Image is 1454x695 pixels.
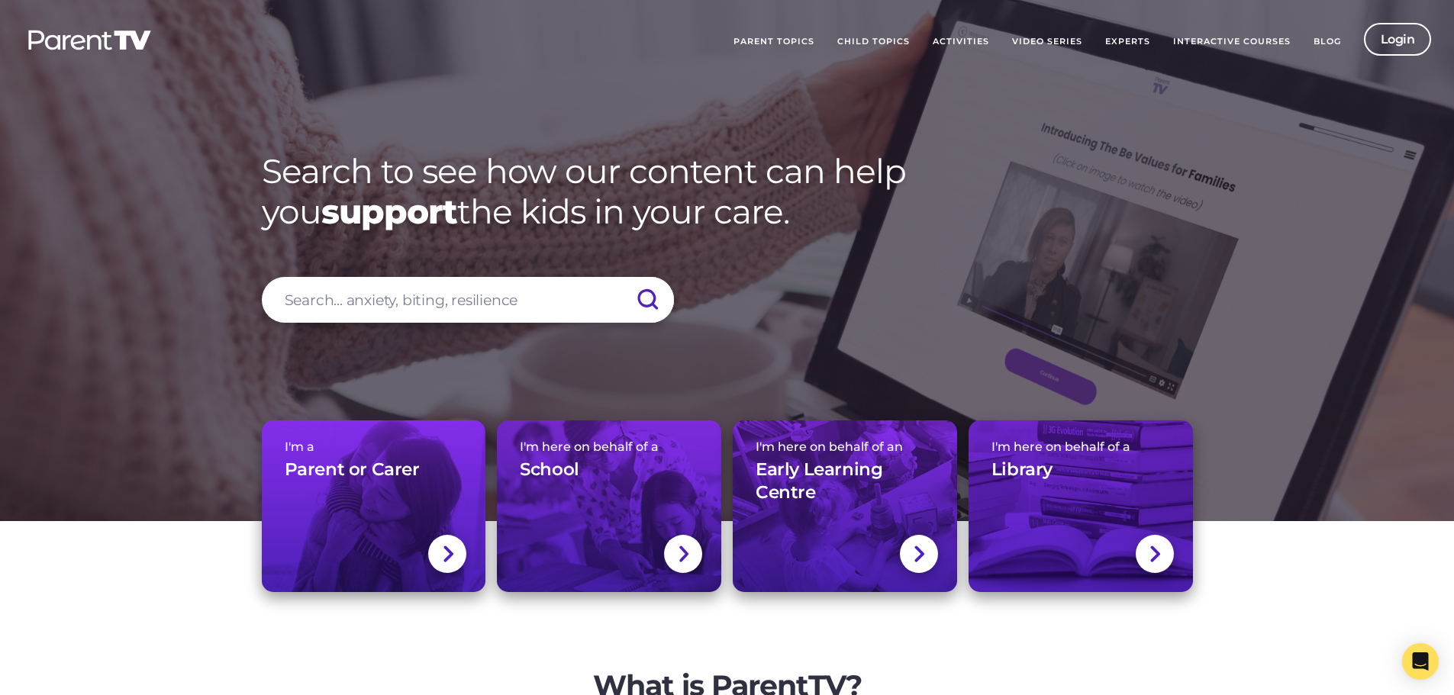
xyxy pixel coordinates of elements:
h3: School [520,459,579,481]
span: I'm here on behalf of a [991,439,1170,454]
a: Parent Topics [722,23,826,61]
h1: Search to see how our content can help you the kids in your care. [262,151,1193,232]
a: Experts [1094,23,1162,61]
h3: Library [991,459,1053,481]
input: Search... anxiety, biting, resilience [262,277,674,323]
span: I'm a [285,439,463,454]
a: I'm here on behalf of anEarly Learning Centre [733,420,957,592]
div: Open Intercom Messenger [1402,643,1439,680]
a: Activities [921,23,1001,61]
a: Child Topics [826,23,921,61]
a: I'm here on behalf of aLibrary [969,420,1193,592]
img: svg+xml;base64,PHN2ZyBlbmFibGUtYmFja2dyb3VuZD0ibmV3IDAgMCAxNC44IDI1LjciIHZpZXdCb3g9IjAgMCAxNC44ID... [678,544,689,564]
img: svg+xml;base64,PHN2ZyBlbmFibGUtYmFja2dyb3VuZD0ibmV3IDAgMCAxNC44IDI1LjciIHZpZXdCb3g9IjAgMCAxNC44ID... [1149,544,1160,564]
a: I'm aParent or Carer [262,420,486,592]
input: Submit [621,277,674,323]
img: parenttv-logo-white.4c85aaf.svg [27,29,153,51]
h3: Early Learning Centre [756,459,934,504]
span: I'm here on behalf of an [756,439,934,454]
a: I'm here on behalf of aSchool [497,420,721,592]
a: Blog [1302,23,1352,61]
img: svg+xml;base64,PHN2ZyBlbmFibGUtYmFja2dyb3VuZD0ibmV3IDAgMCAxNC44IDI1LjciIHZpZXdCb3g9IjAgMCAxNC44ID... [913,544,924,564]
h3: Parent or Carer [285,459,420,481]
a: Video Series [1001,23,1094,61]
img: svg+xml;base64,PHN2ZyBlbmFibGUtYmFja2dyb3VuZD0ibmV3IDAgMCAxNC44IDI1LjciIHZpZXdCb3g9IjAgMCAxNC44ID... [442,544,453,564]
a: Interactive Courses [1162,23,1302,61]
strong: support [321,191,457,232]
span: I'm here on behalf of a [520,439,698,454]
a: Login [1364,23,1432,56]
